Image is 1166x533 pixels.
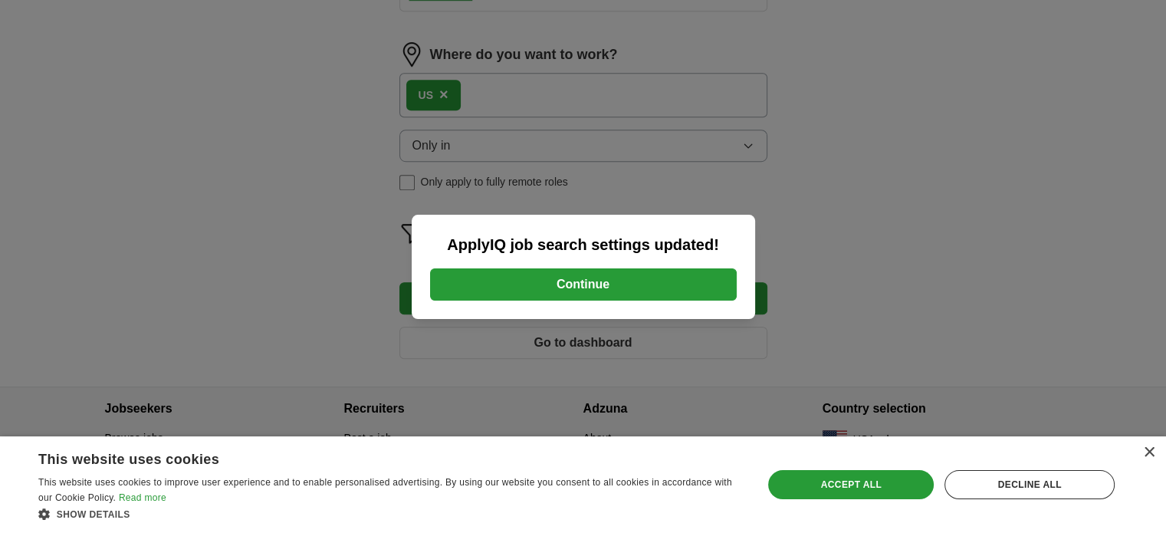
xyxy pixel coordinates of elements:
[119,492,166,503] a: Read more, opens a new window
[57,509,130,520] span: Show details
[430,233,737,256] h2: ApplyIQ job search settings updated!
[38,477,732,503] span: This website uses cookies to improve user experience and to enable personalised advertising. By u...
[768,470,934,499] div: Accept all
[38,446,703,469] div: This website uses cookies
[38,506,741,521] div: Show details
[944,470,1115,499] div: Decline all
[1143,447,1155,459] div: Close
[430,268,737,301] button: Continue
